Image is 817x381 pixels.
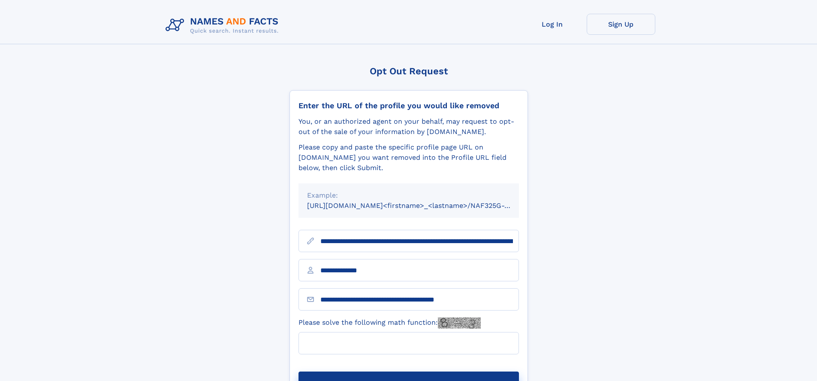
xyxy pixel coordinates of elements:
[298,116,519,137] div: You, or an authorized agent on your behalf, may request to opt-out of the sale of your informatio...
[587,14,655,35] a: Sign Up
[289,66,528,76] div: Opt Out Request
[298,101,519,110] div: Enter the URL of the profile you would like removed
[298,317,481,329] label: Please solve the following math function:
[518,14,587,35] a: Log In
[298,142,519,173] div: Please copy and paste the specific profile page URL on [DOMAIN_NAME] you want removed into the Pr...
[307,201,535,210] small: [URL][DOMAIN_NAME]<firstname>_<lastname>/NAF325G-xxxxxxxx
[307,190,510,201] div: Example:
[162,14,286,37] img: Logo Names and Facts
